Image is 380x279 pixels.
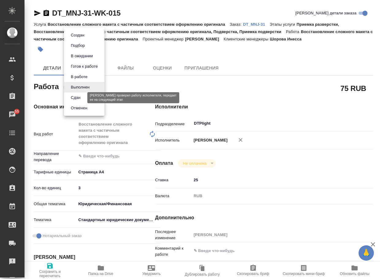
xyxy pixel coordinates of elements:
button: Готов к работе [69,63,100,70]
button: Создан [69,32,86,39]
button: Выполнен [69,84,91,91]
button: Отменен [69,105,89,111]
button: В работе [69,74,89,80]
button: Сдан [69,94,82,101]
button: В ожидании [69,53,95,59]
button: Подбор [69,42,87,49]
